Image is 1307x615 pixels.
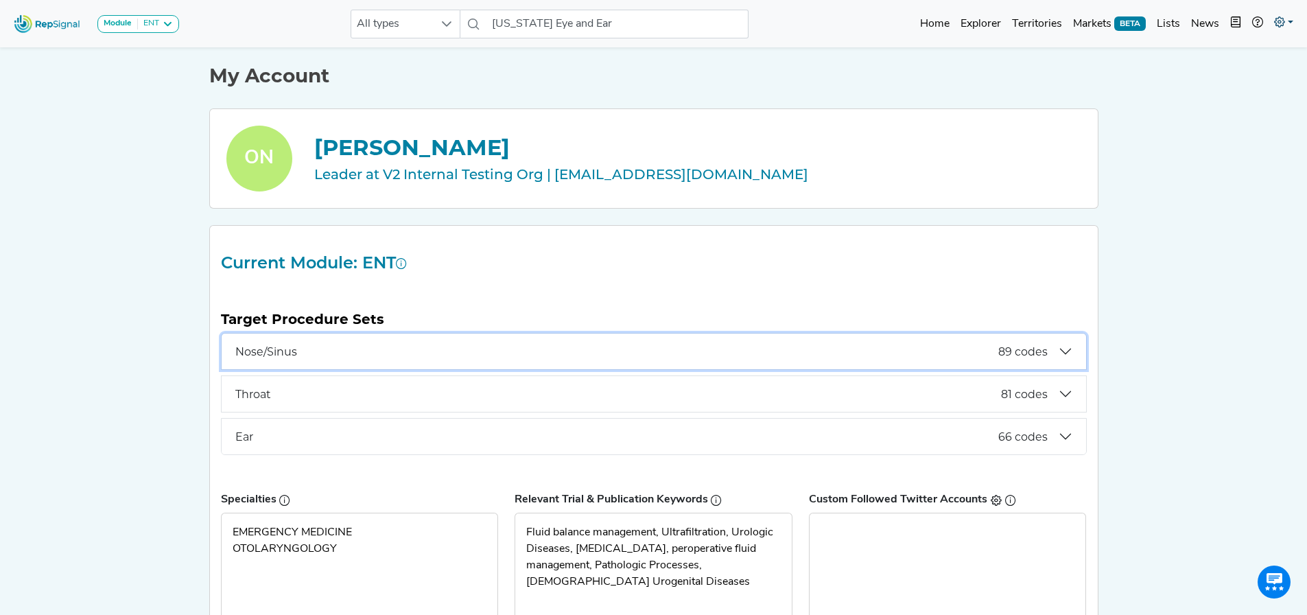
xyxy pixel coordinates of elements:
[351,10,434,38] span: All types
[314,164,1081,185] div: Leader at V2 Internal Testing Org | [EMAIL_ADDRESS][DOMAIN_NAME]
[138,19,159,30] div: ENT
[235,345,998,358] span: Nose/Sinus
[955,10,1006,38] a: Explorer
[1186,10,1225,38] a: News
[235,388,1001,401] span: Throat
[222,376,1086,412] button: Throat81 codes
[314,131,1081,164] div: [PERSON_NAME]
[1006,10,1068,38] a: Territories
[1068,10,1151,38] a: MarketsBETA
[1001,388,1048,401] span: 81 codes
[515,494,792,507] h6: Relevant Trial & Publication Keywords
[809,494,1087,507] h6: Custom Followed Twitter Accounts
[209,65,1098,88] h1: My Account
[104,19,132,27] strong: Module
[1225,10,1247,38] button: Intel Book
[233,524,487,541] div: EMERGENCY MEDICINE
[226,126,292,192] div: ON
[97,15,179,33] button: ModuleENT
[915,10,955,38] a: Home
[1114,16,1146,30] span: BETA
[998,345,1048,358] span: 89 codes
[486,10,749,38] input: Search a physician or facility
[213,253,1095,273] h2: Current Module: ENT
[221,311,1087,327] h5: Target Procedure Sets
[233,541,487,557] div: OTOLARYNGOLOGY
[235,430,998,443] span: Ear
[222,334,1086,369] button: Nose/Sinus89 codes
[1151,10,1186,38] a: Lists
[222,419,1086,454] button: Ear66 codes
[526,524,781,590] div: Fluid balance management, Ultrafiltration, Urologic Diseases, [MEDICAL_DATA], peroperative fluid ...
[998,430,1048,443] span: 66 codes
[221,494,499,507] h6: Specialties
